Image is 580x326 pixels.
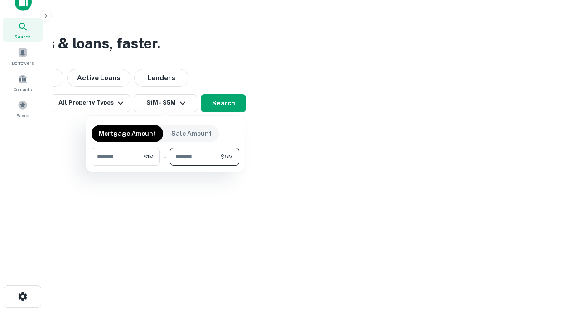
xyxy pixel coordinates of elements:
[143,153,154,161] span: $1M
[171,129,212,139] p: Sale Amount
[221,153,233,161] span: $5M
[535,254,580,297] iframe: Chat Widget
[164,148,166,166] div: -
[99,129,156,139] p: Mortgage Amount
